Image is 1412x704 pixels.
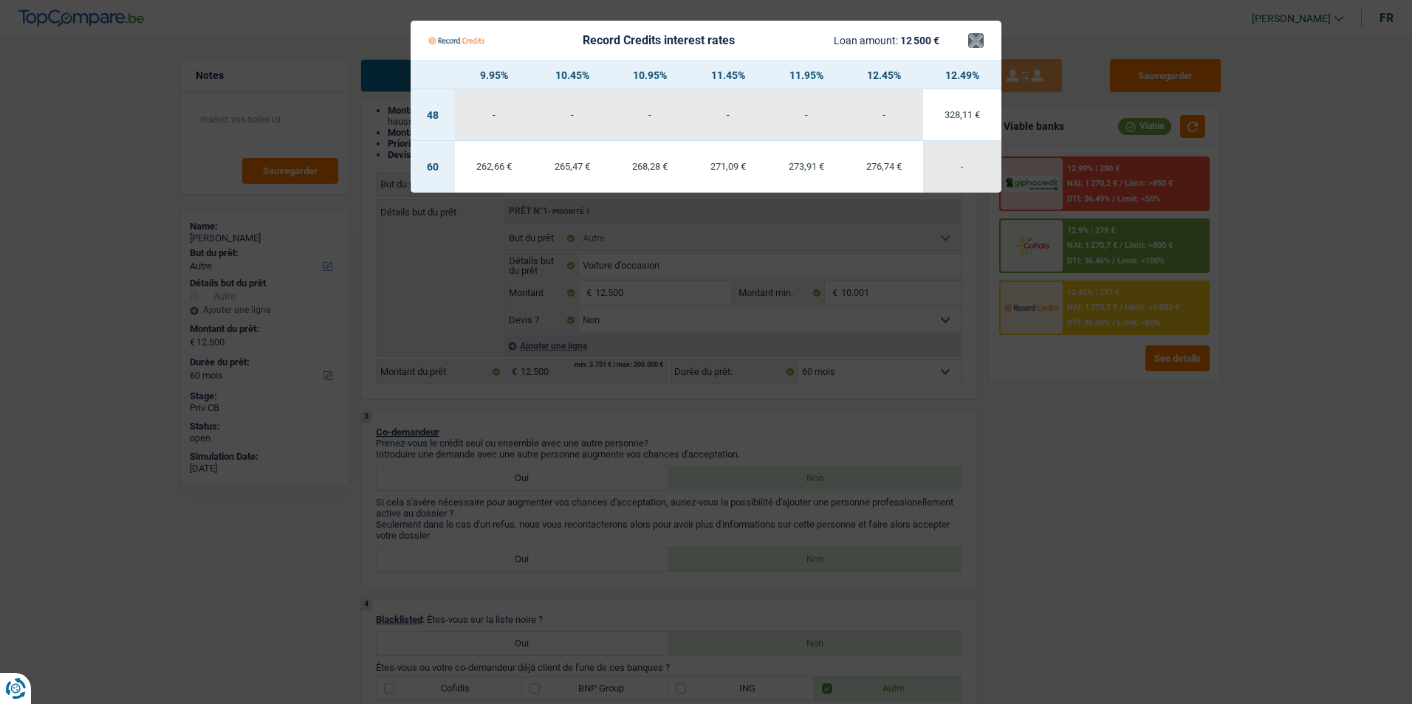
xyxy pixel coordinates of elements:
img: Record Credits [428,27,484,55]
div: 265,47 € [533,162,611,171]
th: 10.95% [611,61,689,89]
div: Record Credits interest rates [583,35,735,46]
button: × [968,33,984,48]
div: 268,28 € [611,162,689,171]
div: 276,74 € [846,162,924,171]
th: 11.95% [767,61,846,89]
td: 60 [411,141,455,193]
th: 12.49% [923,61,1001,89]
div: 271,09 € [689,162,767,171]
div: - [923,162,1001,171]
span: 12 500 € [900,35,939,46]
span: Loan amount: [834,35,898,46]
th: 10.45% [533,61,611,89]
div: - [846,110,924,120]
div: - [533,110,611,120]
div: 328,11 € [923,110,1001,120]
th: 11.45% [689,61,767,89]
td: 48 [411,89,455,141]
div: - [767,110,846,120]
div: 273,91 € [767,162,846,171]
div: 262,66 € [455,162,533,171]
div: - [689,110,767,120]
div: - [611,110,689,120]
th: 9.95% [455,61,533,89]
th: 12.45% [846,61,924,89]
div: - [455,110,533,120]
